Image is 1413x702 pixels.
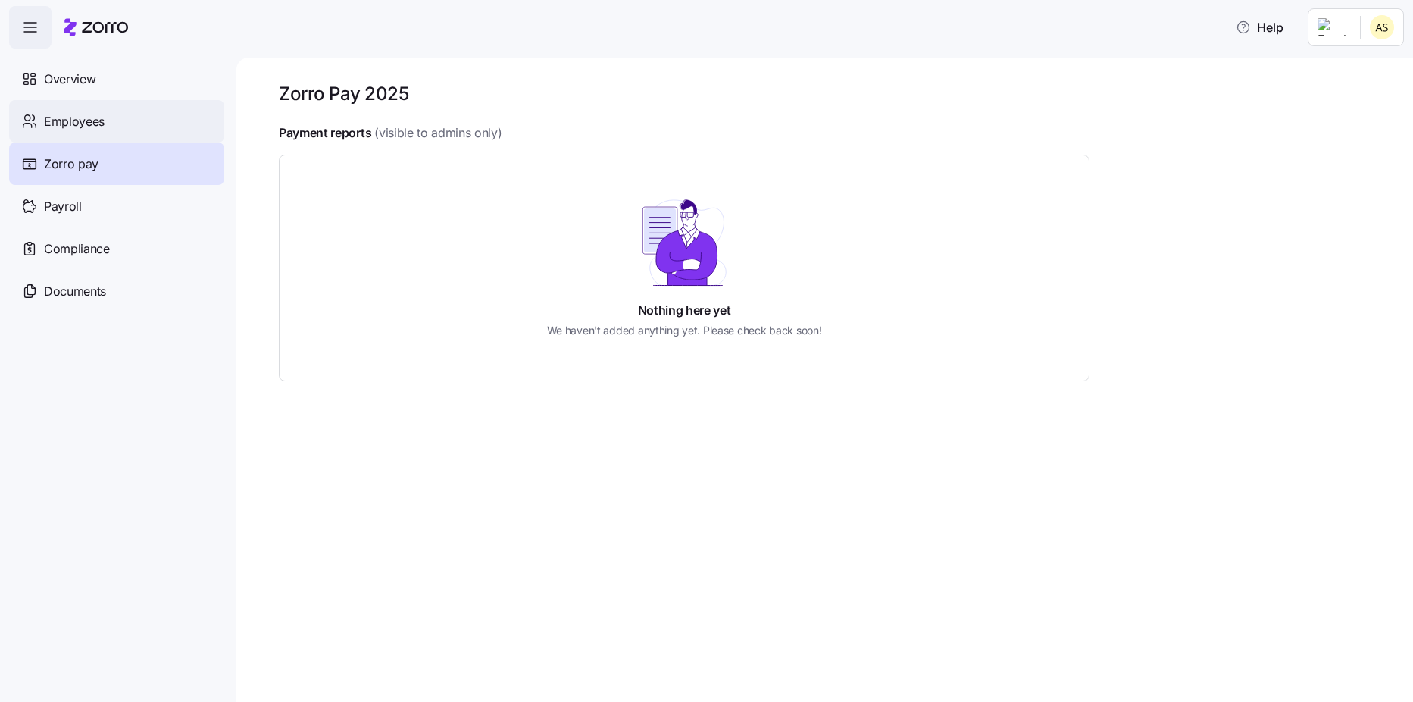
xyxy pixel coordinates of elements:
img: 25966653fc60c1c706604e5d62ac2791 [1370,15,1394,39]
span: Overview [44,70,95,89]
h4: Nothing here yet [638,302,731,319]
span: (visible to admins only) [374,124,502,143]
a: Employees [9,100,224,143]
h4: Payment reports [279,124,371,142]
h1: Zorro Pay 2025 [279,82,408,105]
a: Compliance [9,227,224,270]
img: Employer logo [1318,18,1348,36]
span: Employees [44,112,105,131]
span: Documents [44,282,106,301]
a: Overview [9,58,224,100]
button: Help [1224,12,1296,42]
a: Zorro pay [9,143,224,185]
span: Zorro pay [44,155,98,174]
span: Payroll [44,197,82,216]
h5: We haven't added anything yet. Please check back soon! [547,322,822,338]
a: Payroll [9,185,224,227]
a: Documents [9,270,224,312]
span: Compliance [44,240,110,259]
span: Help [1236,18,1283,36]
